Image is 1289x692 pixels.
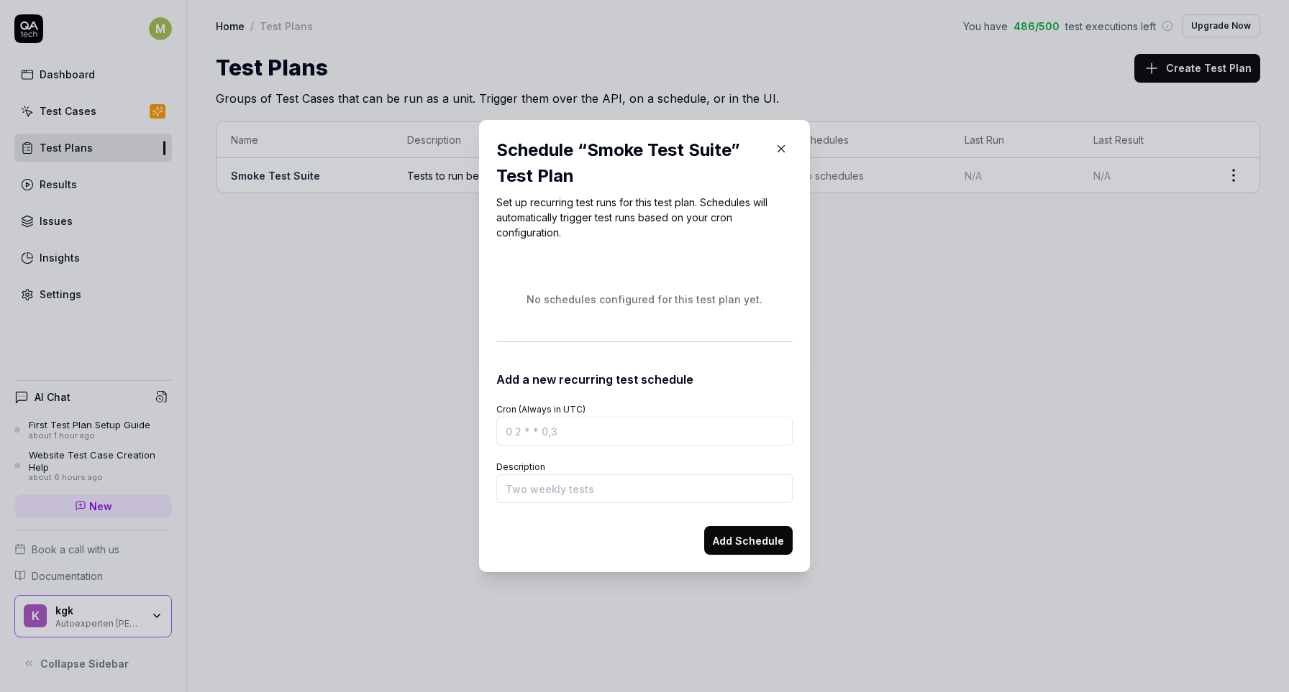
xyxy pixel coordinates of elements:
label: Cron (Always in UTC) [496,404,586,415]
div: Add a new recurring test schedule [496,365,793,388]
p: Set up recurring test runs for this test plan. Schedules will automatically trigger test runs bas... [496,195,793,240]
div: No schedules configured for this test plan yet. [496,292,793,307]
button: Close Modal [770,137,793,160]
div: Schedule “ Smoke Test Suite ” Test Plan [496,137,764,189]
input: Two weekly tests [496,474,793,503]
button: Add Schedule [704,526,793,555]
label: Description [496,461,545,472]
input: 0 2 * * 0,3 [496,417,793,446]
